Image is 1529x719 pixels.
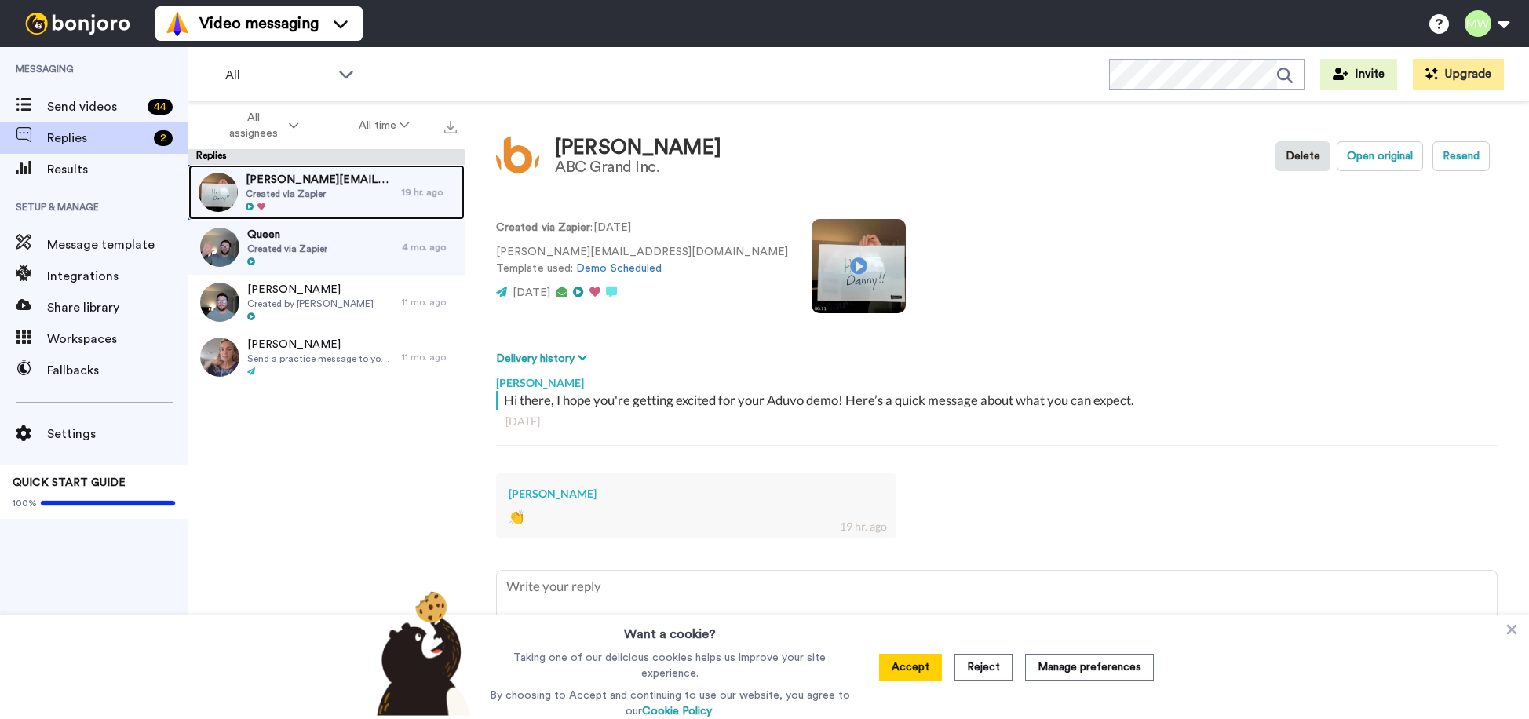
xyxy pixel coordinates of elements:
span: Queen [247,227,327,243]
span: Replies [47,129,148,148]
span: [PERSON_NAME][EMAIL_ADDRESS][DOMAIN_NAME] [246,172,394,188]
span: Send a practice message to yourself [247,352,394,365]
div: 4 mo. ago [402,241,457,254]
span: 100% [13,497,37,509]
img: bfb0a3be-21b3-4757-aeec-59db494d65ed-thumb.jpg [200,338,239,377]
div: 11 mo. ago [402,351,457,363]
button: Export all results that match these filters now. [440,114,462,137]
div: 2 [154,130,173,146]
div: [DATE] [505,414,1488,429]
div: [PERSON_NAME] [496,367,1498,391]
span: All assignees [222,110,286,141]
div: Hi there, I hope you're getting excited for your Aduvo demo! Here’s a quick message about what yo... [504,391,1494,410]
div: 44 [148,99,173,115]
span: Send videos [47,97,141,116]
h3: Want a cookie? [624,615,716,644]
img: bj-logo-header-white.svg [19,13,137,35]
div: Replies [188,149,465,165]
span: QUICK START GUIDE [13,477,126,488]
div: 19 hr. ago [840,519,887,535]
span: Fallbacks [47,361,188,380]
img: 87311117-a4d3-407d-8cf2-93d74e32de29-thumb.jpg [199,173,238,212]
img: Image of Danny [496,135,539,178]
span: All [225,66,330,85]
button: Resend [1432,141,1490,171]
a: [PERSON_NAME][EMAIL_ADDRESS][DOMAIN_NAME]Created via Zapier19 hr. ago [188,165,465,220]
span: Workspaces [47,330,188,349]
span: Share library [47,298,188,317]
p: : [DATE] [496,220,788,236]
button: Delete [1275,141,1330,171]
img: vm-color.svg [165,11,190,36]
button: All time [329,111,440,140]
img: export.svg [444,121,457,133]
span: [DATE] [513,287,550,298]
span: Integrations [47,267,188,286]
p: [PERSON_NAME][EMAIL_ADDRESS][DOMAIN_NAME] Template used: [496,244,788,277]
img: bear-with-cookie.png [363,590,479,716]
a: QueenCreated via Zapier4 mo. ago [188,220,465,275]
button: Accept [879,654,942,681]
button: All assignees [192,104,329,148]
button: Upgrade [1413,59,1504,90]
div: 19 hr. ago [402,186,457,199]
div: ABC Grand Inc. [555,159,721,176]
span: Message template [47,235,188,254]
a: Demo Scheduled [576,263,662,274]
a: [PERSON_NAME]Send a practice message to yourself11 mo. ago [188,330,465,385]
a: [PERSON_NAME]Created by [PERSON_NAME]11 mo. ago [188,275,465,330]
div: [PERSON_NAME] [555,137,721,159]
span: Video messaging [199,13,319,35]
div: 11 mo. ago [402,296,457,308]
button: Delivery history [496,350,592,367]
button: Manage preferences [1025,654,1154,681]
button: Open original [1337,141,1423,171]
span: Created via Zapier [246,188,394,200]
strong: Created via Zapier [496,222,590,233]
span: Settings [47,425,188,443]
div: [PERSON_NAME] [509,486,884,502]
span: Results [47,160,188,179]
p: By choosing to Accept and continuing to use our website, you agree to our . [486,688,854,719]
a: Cookie Policy [642,706,712,717]
button: Reject [954,654,1013,681]
button: Invite [1320,59,1397,90]
span: [PERSON_NAME] [247,337,394,352]
div: 👏 [509,508,884,526]
p: Taking one of our delicious cookies helps us improve your site experience. [486,650,854,681]
img: 139dfc43-9fce-4d0b-84b1-379c6b0a8c50-thumb.jpg [200,283,239,322]
span: Created via Zapier [247,243,327,255]
img: 5e7a8a54-1b74-4254-a94c-70e1a78e4634-thumb.jpg [200,228,239,267]
span: Created by [PERSON_NAME] [247,297,374,310]
span: [PERSON_NAME] [247,282,374,297]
